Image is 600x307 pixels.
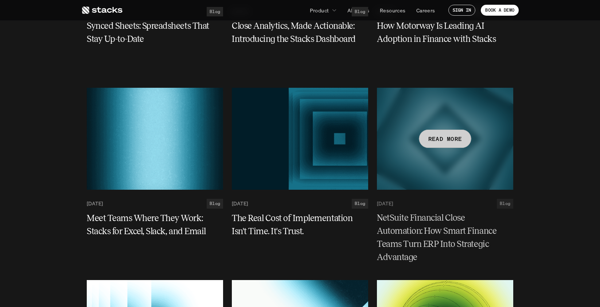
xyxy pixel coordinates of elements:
a: Privacy Policy [109,33,141,39]
a: SIGN IN [448,5,476,16]
h2: Blog [500,201,510,206]
p: About us [347,7,369,14]
h2: Blog [355,201,365,206]
h5: NetSuite Financial Close Automation: How Smart Finance Teams Turn ERP Into Strategic Advantage [377,212,504,264]
p: SIGN IN [453,8,471,13]
a: Resources [375,4,410,17]
p: [DATE] [377,201,393,207]
a: [DATE]Blog [232,199,368,208]
h5: Close Analytics, Made Actionable: Introducing the Stacks Dashboard [232,19,359,46]
p: [DATE] [232,201,248,207]
a: READ MORE [377,88,513,190]
p: Careers [416,7,435,14]
p: [DATE] [87,201,103,207]
a: Careers [412,4,440,17]
h2: Blog [355,9,365,14]
a: [DATE]Blog [87,199,223,208]
h2: Blog [210,9,220,14]
a: Meet Teams Where They Work: Stacks for Excel, Slack, and Email [87,212,223,238]
p: Resources [380,7,406,14]
p: BOOK A DEMO [485,8,514,13]
h2: Blog [210,201,220,206]
a: Synced Sheets: Spreadsheets That Stay Up-to-Date [87,19,223,46]
h5: Meet Teams Where They Work: Stacks for Excel, Slack, and Email [87,212,214,238]
a: [DATE]Blog [377,199,513,208]
p: Product [310,7,329,14]
a: How Motorway Is Leading AI Adoption in Finance with Stacks [377,19,513,46]
a: About us [343,4,374,17]
a: Close Analytics, Made Actionable: Introducing the Stacks Dashboard [232,19,368,46]
p: READ MORE [428,134,462,144]
h5: The Real Cost of Implementation Isn't Time. It's Trust. [232,212,359,238]
h5: Synced Sheets: Spreadsheets That Stay Up-to-Date [87,19,214,46]
a: The Real Cost of Implementation Isn't Time. It's Trust. [232,212,368,238]
h5: How Motorway Is Leading AI Adoption in Finance with Stacks [377,19,504,46]
a: NetSuite Financial Close Automation: How Smart Finance Teams Turn ERP Into Strategic Advantage [377,212,513,264]
a: BOOK A DEMO [481,5,519,16]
